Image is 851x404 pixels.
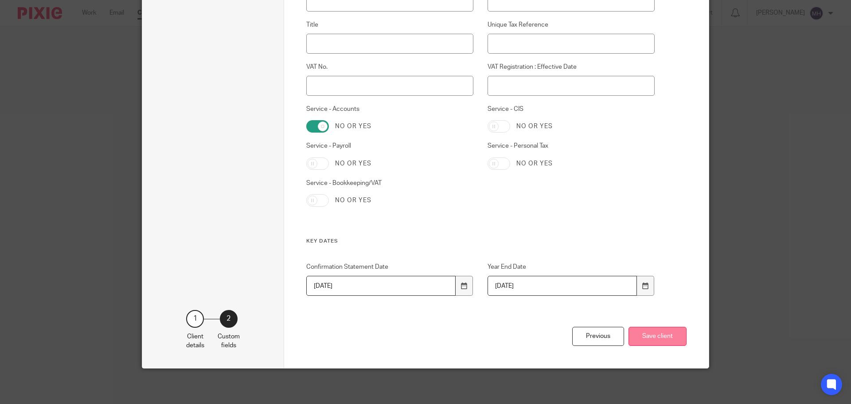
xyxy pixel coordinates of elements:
label: Service - Accounts [306,105,474,114]
label: Service - Personal Tax [488,141,655,150]
div: 2 [220,310,238,328]
label: No or yes [335,122,371,131]
label: Year End Date [488,263,655,271]
label: Title [306,20,474,29]
label: Service - CIS [488,105,655,114]
label: Confirmation Statement Date [306,263,474,271]
div: Previous [572,327,624,346]
div: 1 [186,310,204,328]
label: Service - Bookkeeping/VAT [306,179,474,188]
input: Use the arrow keys to pick a date [306,276,456,296]
p: Custom fields [218,332,240,350]
label: VAT No. [306,63,474,71]
input: Use the arrow keys to pick a date [488,276,637,296]
label: No or yes [516,122,553,131]
button: Save client [628,327,687,346]
label: No or yes [335,159,371,168]
label: Unique Tax Reference [488,20,655,29]
label: VAT Registration : Effective Date [488,63,655,71]
label: Service - Payroll [306,141,474,150]
label: No or yes [516,159,553,168]
h3: Key dates [306,238,655,245]
p: Client details [186,332,204,350]
label: No or yes [335,196,371,205]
